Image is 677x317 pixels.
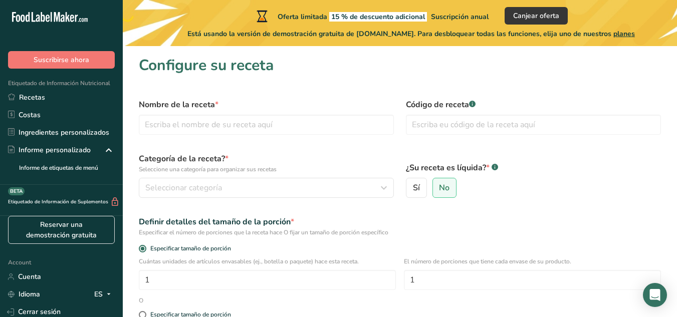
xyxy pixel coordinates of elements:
[613,29,635,39] span: planes
[8,145,91,155] div: Informe personalizado
[404,257,661,266] p: El número de porciones que tiene cada envase de su producto.
[255,10,489,22] div: Oferta limitada
[34,55,89,65] span: Suscribirse ahora
[146,245,231,252] span: Especificar tamaño de porción
[139,115,394,135] input: Escriba el nombre de su receta aquí
[413,183,420,193] span: Sí
[139,257,396,266] p: Cuántas unidades de artículos envasables (ej., botella o paquete) hace esta receta.
[139,228,661,237] div: Especificar el número de porciones que la receta hace O fijar un tamaño de porción específico
[406,115,661,135] input: Escriba eu código de la receta aquí
[133,296,149,305] div: O
[8,187,25,195] div: BETA
[145,182,222,194] span: Seleccionar categoría
[139,54,661,77] h1: Configure su receta
[329,12,427,22] span: 15 % de descuento adicional
[8,51,115,69] button: Suscribirse ahora
[513,11,559,21] span: Canjear oferta
[431,12,489,22] span: Suscripción anual
[139,165,394,174] p: Seleccione una categoría para organizar sus recetas
[406,99,661,111] label: Código de receta
[94,288,115,300] div: ES
[406,162,661,174] label: ¿Su receta es líquida?
[643,283,667,307] div: Open Intercom Messenger
[139,216,661,228] div: Definir detalles del tamaño de la porción
[8,216,115,244] a: Reservar una demostración gratuita
[505,7,568,25] button: Canjear oferta
[139,153,394,174] label: Categoría de la receta?
[8,285,40,303] a: Idioma
[139,99,394,111] label: Nombre de la receta
[139,178,394,198] button: Seleccionar categoría
[187,29,635,39] span: Está usando la versión de demostración gratuita de [DOMAIN_NAME]. Para desbloquear todas las func...
[439,183,449,193] span: No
